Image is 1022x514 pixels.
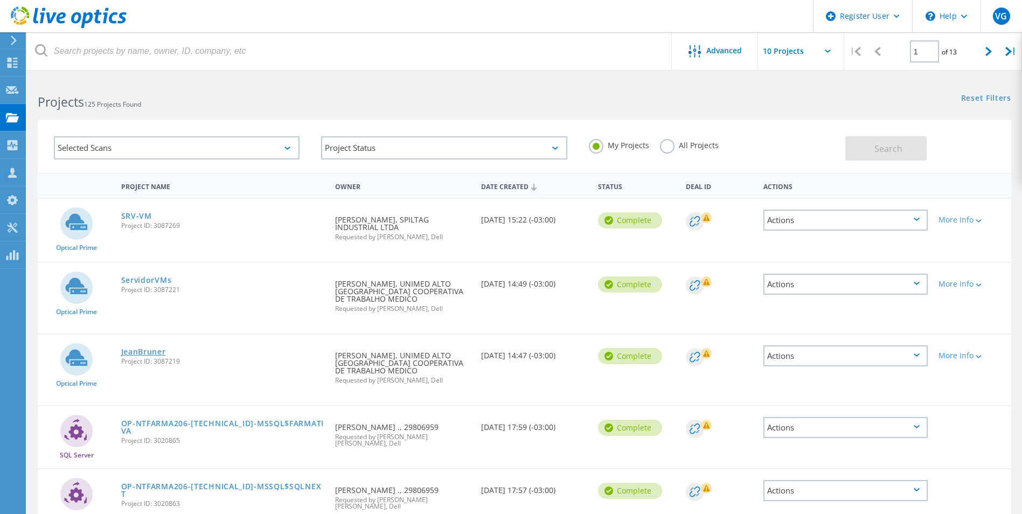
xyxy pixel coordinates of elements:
span: Requested by [PERSON_NAME], Dell [335,234,470,240]
button: Search [845,136,927,161]
div: Actions [763,274,928,295]
div: [DATE] 15:22 (-03:00) [476,199,593,234]
label: My Projects [589,139,649,149]
div: Deal Id [680,176,759,196]
a: OP-NTFARMA206-[TECHNICAL_ID]-MSSQL$SQLNEXT [121,483,325,498]
a: ServidorVMs [121,276,172,284]
a: SRV-VM [121,212,152,220]
span: Requested by [PERSON_NAME], Dell [335,377,470,384]
div: Complete [598,212,662,228]
div: Date Created [476,176,593,196]
div: [PERSON_NAME], SPILTAG INDUSTRIAL LTDA [330,199,476,251]
span: Optical Prime [56,245,97,251]
span: Search [874,143,902,155]
div: Actions [763,480,928,501]
div: | [844,32,866,71]
a: Reset Filters [961,94,1011,103]
a: Live Optics Dashboard [11,23,127,30]
span: of 13 [942,47,957,57]
div: [PERSON_NAME] ., 29806959 [330,406,476,457]
span: Project ID: 3020865 [121,437,325,444]
div: [DATE] 17:59 (-03:00) [476,406,593,442]
svg: \n [926,11,935,21]
span: Optical Prime [56,380,97,387]
span: Advanced [706,47,742,54]
div: | [1000,32,1022,71]
span: Requested by [PERSON_NAME] [PERSON_NAME], Dell [335,497,470,510]
span: Optical Prime [56,309,97,315]
div: Project Name [116,176,330,196]
span: Project ID: 3087269 [121,223,325,229]
div: [DATE] 17:57 (-03:00) [476,469,593,505]
input: Search projects by name, owner, ID, company, etc [27,32,672,70]
div: Actions [763,210,928,231]
div: [DATE] 14:49 (-03:00) [476,263,593,298]
div: Complete [598,348,662,364]
div: Selected Scans [54,136,300,159]
span: Project ID: 3087221 [121,287,325,293]
div: Project Status [321,136,567,159]
div: Complete [598,483,662,499]
span: Requested by [PERSON_NAME] [PERSON_NAME], Dell [335,434,470,447]
div: Status [593,176,680,196]
div: More Info [938,280,1006,288]
a: OP-NTFARMA206-[TECHNICAL_ID]-MSSQL$FARMATIVA [121,420,325,435]
div: [PERSON_NAME], UNIMED ALTO [GEOGRAPHIC_DATA] COOPERATIVA DE TRABALHO MEDICO [330,335,476,394]
div: Actions [763,345,928,366]
div: [PERSON_NAME], UNIMED ALTO [GEOGRAPHIC_DATA] COOPERATIVA DE TRABALHO MEDICO [330,263,476,323]
div: [DATE] 14:47 (-03:00) [476,335,593,370]
label: All Projects [660,139,719,149]
span: Requested by [PERSON_NAME], Dell [335,305,470,312]
div: More Info [938,352,1006,359]
a: JeanBruner [121,348,166,356]
div: Complete [598,420,662,436]
span: SQL Server [60,452,94,459]
div: Owner [330,176,476,196]
div: Actions [758,176,933,196]
div: Actions [763,417,928,438]
span: Project ID: 3087219 [121,358,325,365]
div: More Info [938,216,1006,224]
span: Project ID: 3020863 [121,501,325,507]
span: VG [995,12,1007,20]
div: Complete [598,276,662,293]
b: Projects [38,93,84,110]
span: 125 Projects Found [84,100,141,109]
